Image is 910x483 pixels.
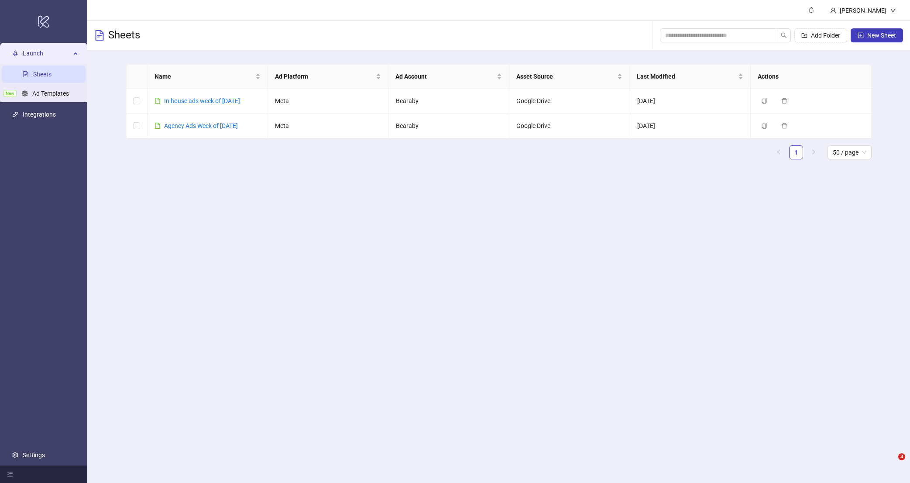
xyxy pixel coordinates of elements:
[94,30,105,41] span: file-text
[781,98,787,104] span: delete
[389,114,510,138] td: Bearaby
[828,145,872,159] div: Page Size
[155,123,161,129] span: file
[858,32,864,38] span: plus-square
[23,45,71,62] span: Launch
[155,98,161,104] span: file
[108,28,140,42] h3: Sheets
[789,145,803,159] li: 1
[811,149,816,155] span: right
[761,98,767,104] span: copy
[23,111,56,118] a: Integrations
[851,28,903,42] button: New Sheet
[830,7,836,14] span: user
[781,123,787,129] span: delete
[772,145,786,159] button: left
[516,72,615,81] span: Asset Source
[12,50,18,56] span: rocket
[761,123,767,129] span: copy
[630,114,751,138] td: [DATE]
[808,7,814,13] span: bell
[148,65,268,89] th: Name
[388,65,509,89] th: Ad Account
[155,72,254,81] span: Name
[268,65,388,89] th: Ad Platform
[32,90,69,97] a: Ad Templates
[268,114,389,138] td: Meta
[807,145,821,159] li: Next Page
[772,145,786,159] li: Previous Page
[33,71,52,78] a: Sheets
[880,453,901,474] iframe: Intercom live chat
[807,145,821,159] button: right
[509,114,630,138] td: Google Drive
[7,471,13,477] span: menu-fold
[776,149,781,155] span: left
[794,28,847,42] button: Add Folder
[23,452,45,459] a: Settings
[509,65,630,89] th: Asset Source
[637,72,736,81] span: Last Modified
[164,97,240,104] a: In house ads week of [DATE]
[836,6,890,15] div: [PERSON_NAME]
[790,146,803,159] a: 1
[395,72,494,81] span: Ad Account
[833,146,866,159] span: 50 / page
[811,32,840,39] span: Add Folder
[630,89,751,114] td: [DATE]
[751,65,872,89] th: Actions
[509,89,630,114] td: Google Drive
[867,32,896,39] span: New Sheet
[164,122,238,129] a: Agency Ads Week of [DATE]
[630,65,750,89] th: Last Modified
[801,32,807,38] span: folder-add
[275,72,374,81] span: Ad Platform
[898,453,905,460] span: 3
[389,89,510,114] td: Bearaby
[890,7,896,14] span: down
[268,89,389,114] td: Meta
[781,32,787,38] span: search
